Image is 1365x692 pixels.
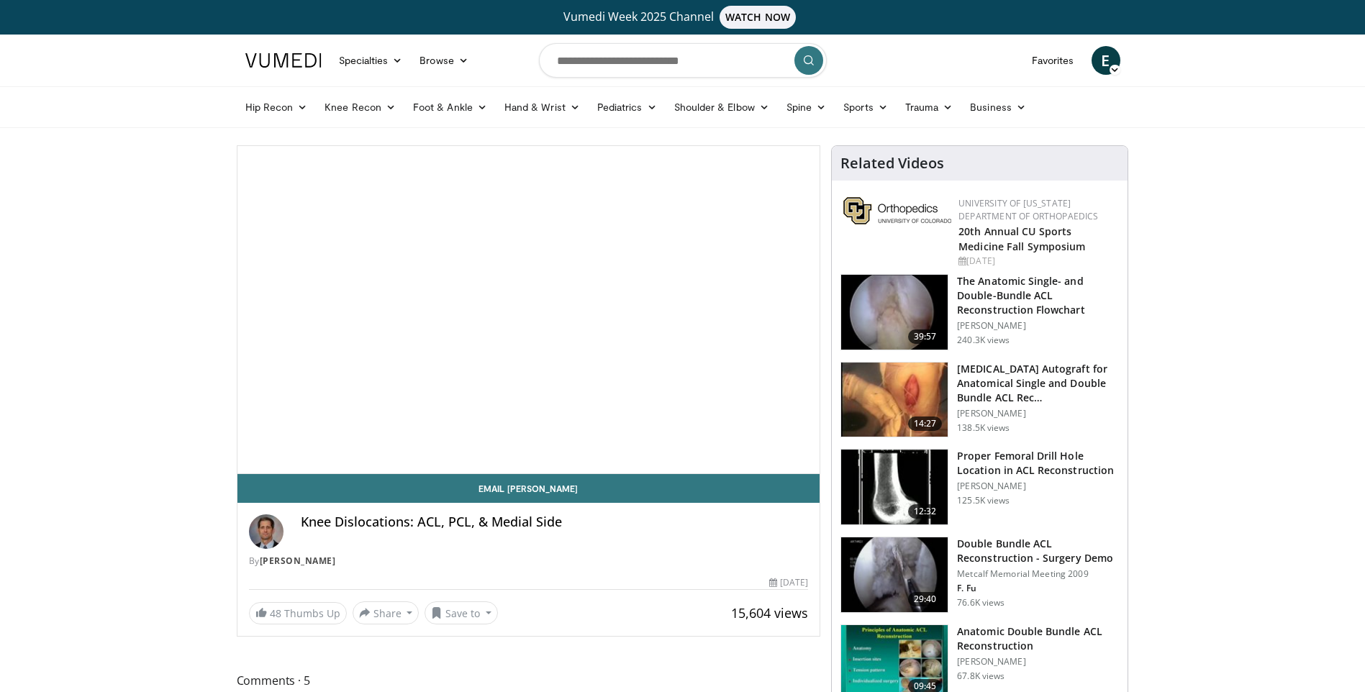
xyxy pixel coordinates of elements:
[237,146,820,474] video-js: Video Player
[957,408,1119,419] p: [PERSON_NAME]
[957,274,1119,317] h3: The Anatomic Single- and Double-Bundle ACL Reconstruction Flowchart
[957,597,1005,609] p: 76.6K views
[840,537,1119,613] a: 29:40 Double Bundle ACL Reconstruction - Surgery Demo Metcalf Memorial Meeting 2009 F. Fu 76.6K v...
[957,656,1119,668] p: [PERSON_NAME]
[957,624,1119,653] h3: Anatomic Double Bundle ACL Reconstruction
[958,197,1098,222] a: University of [US_STATE] Department of Orthopaedics
[589,93,666,122] a: Pediatrics
[260,555,336,567] a: [PERSON_NAME]
[840,362,1119,438] a: 14:27 [MEDICAL_DATA] Autograft for Anatomical Single and Double Bundle ACL Rec… [PERSON_NAME] 138...
[841,537,948,612] img: ffu_3.png.150x105_q85_crop-smart_upscale.jpg
[840,274,1119,350] a: 39:57 The Anatomic Single- and Double-Bundle ACL Reconstruction Flowchart [PERSON_NAME] 240.3K views
[353,601,420,624] button: Share
[778,93,835,122] a: Spine
[843,197,951,224] img: 355603a8-37da-49b6-856f-e00d7e9307d3.png.150x105_q85_autocrop_double_scale_upscale_version-0.2.png
[897,93,962,122] a: Trauma
[301,514,809,530] h4: Knee Dislocations: ACL, PCL, & Medial Side
[957,568,1119,580] p: Metcalf Memorial Meeting 2009
[539,43,827,78] input: Search topics, interventions
[835,93,897,122] a: Sports
[237,671,821,690] span: Comments 5
[425,601,498,624] button: Save to
[908,329,943,344] span: 39:57
[957,537,1119,565] h3: Double Bundle ACL Reconstruction - Surgery Demo
[720,6,796,29] span: WATCH NOW
[908,592,943,606] span: 29:40
[769,576,808,589] div: [DATE]
[957,362,1119,405] h3: [MEDICAL_DATA] Autograft for Anatomical Single and Double Bundle ACL Rec…
[1023,46,1083,75] a: Favorites
[957,449,1119,478] h3: Proper Femoral Drill Hole Location in ACL Reconstruction
[404,93,496,122] a: Foot & Ankle
[270,606,281,620] span: 48
[957,670,1005,682] p: 67.8K views
[237,474,820,503] a: Email [PERSON_NAME]
[957,495,1010,506] p: 125.5K views
[840,449,1119,525] a: 12:32 Proper Femoral Drill Hole Location in ACL Reconstruction [PERSON_NAME] 125.5K views
[957,583,1119,594] p: F. Fu
[957,481,1119,492] p: [PERSON_NAME]
[316,93,404,122] a: Knee Recon
[841,275,948,350] img: Fu_0_3.png.150x105_q85_crop-smart_upscale.jpg
[249,514,284,549] img: Avatar
[958,255,1116,268] div: [DATE]
[411,46,477,75] a: Browse
[666,93,778,122] a: Shoulder & Elbow
[249,602,347,624] a: 48 Thumbs Up
[731,604,808,622] span: 15,604 views
[957,320,1119,332] p: [PERSON_NAME]
[957,422,1010,434] p: 138.5K views
[957,334,1010,346] p: 240.3K views
[908,504,943,519] span: 12:32
[908,416,943,431] span: 14:27
[245,53,322,68] img: VuMedi Logo
[841,363,948,437] img: 281064_0003_1.png.150x105_q85_crop-smart_upscale.jpg
[330,46,412,75] a: Specialties
[840,155,944,172] h4: Related Videos
[248,6,1118,29] a: Vumedi Week 2025 ChannelWATCH NOW
[958,224,1085,253] a: 20th Annual CU Sports Medicine Fall Symposium
[496,93,589,122] a: Hand & Wrist
[1092,46,1120,75] a: E
[237,93,317,122] a: Hip Recon
[841,450,948,524] img: Title_01_100001165_3.jpg.150x105_q85_crop-smart_upscale.jpg
[961,93,1035,122] a: Business
[249,555,809,568] div: By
